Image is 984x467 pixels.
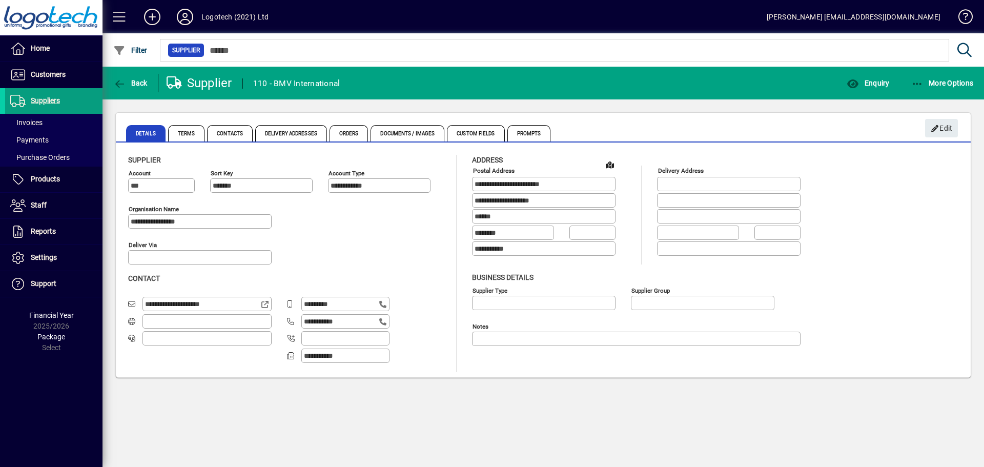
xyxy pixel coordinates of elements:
a: View on map [602,156,618,173]
span: Purchase Orders [10,153,70,161]
span: Staff [31,201,47,209]
span: Customers [31,70,66,78]
span: Reports [31,227,56,235]
span: Invoices [10,118,43,127]
span: Terms [168,125,205,141]
span: Home [31,44,50,52]
a: Customers [5,62,102,88]
a: Invoices [5,114,102,131]
button: Edit [925,119,958,137]
a: Purchase Orders [5,149,102,166]
div: Logotech (2021) Ltd [201,9,269,25]
span: More Options [911,79,974,87]
span: Suppliers [31,96,60,105]
mat-label: Supplier group [631,287,670,294]
a: Home [5,36,102,62]
span: Financial Year [29,311,74,319]
app-page-header-button: Back [102,74,159,92]
span: Business details [472,273,534,281]
mat-label: Organisation name [129,206,179,213]
mat-label: Sort key [211,170,233,177]
button: Add [136,8,169,26]
span: Contacts [207,125,253,141]
button: Back [111,74,150,92]
a: Settings [5,245,102,271]
button: Profile [169,8,201,26]
mat-label: Notes [473,322,488,330]
span: Supplier [128,156,161,164]
button: Filter [111,41,150,59]
span: Filter [113,46,148,54]
span: Orders [330,125,368,141]
span: Documents / Images [371,125,444,141]
a: Reports [5,219,102,245]
span: Address [472,156,503,164]
span: Details [126,125,166,141]
a: Knowledge Base [951,2,971,35]
span: Contact [128,274,160,282]
mat-label: Supplier type [473,287,507,294]
span: Delivery Addresses [255,125,327,141]
span: Products [31,175,60,183]
span: Prompts [507,125,551,141]
span: Support [31,279,56,288]
a: Support [5,271,102,297]
span: Back [113,79,148,87]
a: Staff [5,193,102,218]
div: 110 - BMV International [253,75,340,92]
span: Payments [10,136,49,144]
mat-label: Deliver via [129,241,157,249]
span: Settings [31,253,57,261]
mat-label: Account [129,170,151,177]
button: More Options [909,74,976,92]
span: Enquiry [847,79,889,87]
a: Products [5,167,102,192]
span: Supplier [172,45,200,55]
mat-label: Account Type [329,170,364,177]
span: Custom Fields [447,125,504,141]
a: Payments [5,131,102,149]
div: Supplier [167,75,232,91]
button: Enquiry [844,74,892,92]
span: Edit [931,120,953,137]
div: [PERSON_NAME] [EMAIL_ADDRESS][DOMAIN_NAME] [767,9,940,25]
span: Package [37,333,65,341]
